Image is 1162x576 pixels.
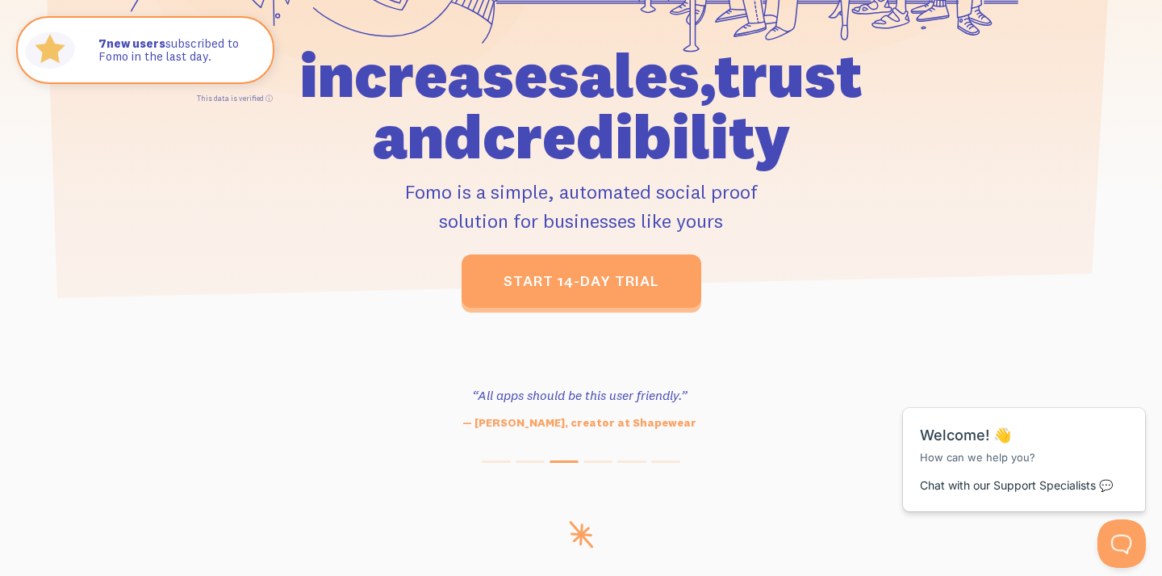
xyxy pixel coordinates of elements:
[359,414,800,431] p: — [PERSON_NAME], creator at Shapewear
[197,94,273,103] a: This data is verified ⓘ
[1097,519,1146,568] iframe: Help Scout Beacon - Open
[207,44,955,167] h1: increase sales, trust and credibility
[462,254,701,308] a: start 14-day trial
[359,385,800,405] h3: “All apps should be this user friendly.”
[207,177,955,235] p: Fomo is a simple, automated social proof solution for businesses like yours
[895,368,1155,519] iframe: Help Scout Beacon - Messages and Notifications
